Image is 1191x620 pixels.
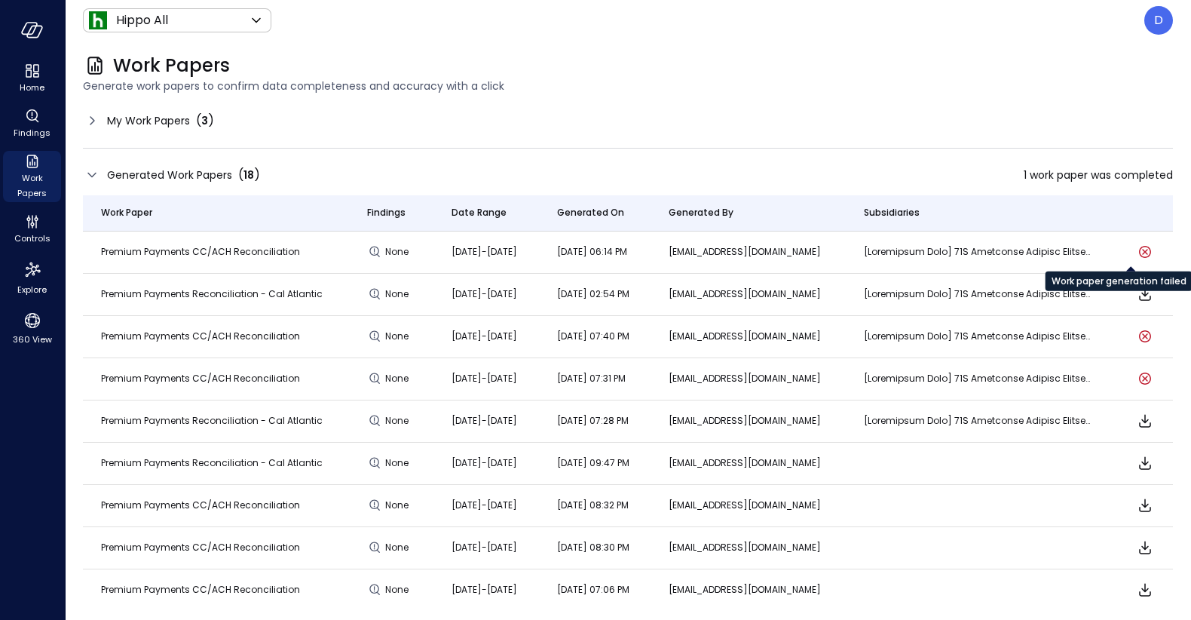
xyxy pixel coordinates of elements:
[1144,6,1173,35] div: Dfreeman
[243,167,254,183] span: 18
[14,231,51,246] span: Controls
[864,329,1090,344] p: [Historical Data] 10C Sojourner Holding Company, [Historical Data] Elimination, [Historical Data]...
[669,498,827,513] p: [EMAIL_ADDRESS][DOMAIN_NAME]
[452,583,517,596] span: [DATE]-[DATE]
[385,329,412,344] span: None
[3,106,61,142] div: Findings
[864,244,1090,259] p: [Historical Data] 10C Sojourner Holding Company, [Historical Data] Elimination, [Historical Data]...
[385,540,412,555] span: None
[385,413,412,428] span: None
[101,541,300,554] span: Premium Payments CC/ACH Reconciliation
[101,583,300,596] span: Premium Payments CC/ACH Reconciliation
[385,498,412,513] span: None
[101,330,300,342] span: Premium Payments CC/ACH Reconciliation
[1136,539,1154,557] span: Download
[452,287,517,300] span: [DATE]-[DATE]
[452,456,517,469] span: [DATE]-[DATE]
[669,540,827,555] p: [EMAIL_ADDRESS][DOMAIN_NAME]
[196,112,214,130] div: ( )
[20,80,44,95] span: Home
[107,167,232,183] span: Generated Work Papers
[385,456,412,471] span: None
[385,244,412,259] span: None
[669,244,827,259] p: [EMAIL_ADDRESS][DOMAIN_NAME]
[452,541,517,554] span: [DATE]-[DATE]
[669,287,827,302] p: [EMAIL_ADDRESS][DOMAIN_NAME]
[557,287,629,300] span: [DATE] 02:54 PM
[238,166,260,184] div: ( )
[1136,285,1154,303] span: Download
[116,11,168,29] p: Hippo All
[452,414,517,427] span: [DATE]-[DATE]
[3,151,61,202] div: Work Papers
[3,256,61,299] div: Explore
[557,330,629,342] span: [DATE] 07:40 PM
[1136,243,1154,261] button: Work paper generation failed
[1136,327,1154,345] button: Work paper generation failed
[557,245,627,258] span: [DATE] 06:14 PM
[107,112,190,129] span: My Work Papers
[13,332,52,347] span: 360 View
[3,211,61,247] div: Controls
[101,245,300,258] span: Premium Payments CC/ACH Reconciliation
[557,414,629,427] span: [DATE] 07:28 PM
[452,205,507,220] span: Date Range
[1136,370,1154,388] button: Work paper generation failed
[83,78,1173,94] span: Generate work papers to confirm data completeness and accuracy with a click
[669,582,827,597] p: [EMAIL_ADDRESS][DOMAIN_NAME]
[101,414,323,427] span: Premium Payments Reconciliation - Cal Atlantic
[669,456,827,471] p: [EMAIL_ADDRESS][DOMAIN_NAME]
[669,205,733,220] span: Generated By
[3,308,61,348] div: 360 View
[1136,454,1154,472] span: Download
[1154,11,1163,29] p: D
[89,11,107,29] img: Icon
[557,372,626,385] span: [DATE] 07:31 PM
[864,371,1090,386] p: [Historical Data] 10C Sojourner Holding Company, [Historical Data] Elimination, [Historical Data]...
[201,113,208,128] span: 3
[557,583,629,596] span: [DATE] 07:06 PM
[17,282,47,297] span: Explore
[113,54,230,78] span: Work Papers
[557,541,629,554] span: [DATE] 08:30 PM
[385,371,412,386] span: None
[557,456,629,469] span: [DATE] 09:47 PM
[669,329,827,344] p: [EMAIL_ADDRESS][DOMAIN_NAME]
[1024,167,1173,183] span: 1 work paper was completed
[669,413,827,428] p: [EMAIL_ADDRESS][DOMAIN_NAME]
[452,499,517,511] span: [DATE]-[DATE]
[452,372,517,385] span: [DATE]-[DATE]
[864,413,1090,428] p: [Historical Data] 10C Sojourner Holding Company, [Historical Data] Elimination, [Historical Data]...
[452,245,517,258] span: [DATE]-[DATE]
[3,60,61,97] div: Home
[385,287,412,302] span: None
[1136,581,1154,599] span: Download
[669,371,827,386] p: [EMAIL_ADDRESS][DOMAIN_NAME]
[101,456,323,469] span: Premium Payments Reconciliation - Cal Atlantic
[452,330,517,342] span: [DATE]-[DATE]
[101,205,152,220] span: Work Paper
[101,372,300,385] span: Premium Payments CC/ACH Reconciliation
[14,125,51,140] span: Findings
[9,170,55,201] span: Work Papers
[385,582,412,597] span: None
[864,205,920,220] span: Subsidiaries
[557,205,624,220] span: Generated On
[101,287,323,300] span: Premium Payments Reconciliation - Cal Atlantic
[864,287,1090,302] p: [Historical Data] 10C Sojourner Holding Company, [Historical Data] Elimination, [Historical Data]...
[367,205,406,220] span: Findings
[557,499,629,511] span: [DATE] 08:32 PM
[1136,412,1154,430] span: Download
[1136,496,1154,514] span: Download
[101,499,300,511] span: Premium Payments CC/ACH Reconciliation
